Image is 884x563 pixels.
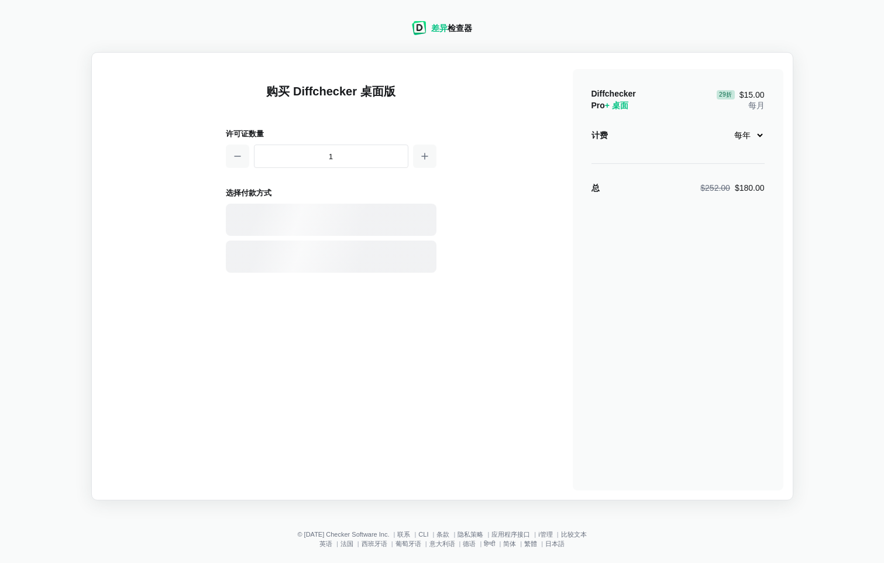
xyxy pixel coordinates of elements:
h2: 许可证数量 [226,128,436,140]
a: 英语 [319,540,332,547]
a: 比较文本 [561,531,587,538]
span: $252.00 [700,183,730,193]
span: 差异 [431,23,448,33]
a: CLI [418,531,428,538]
div: $180.00 [700,182,764,194]
a: 德语 [463,540,476,547]
span: Pro [591,101,628,110]
a: 法国 [340,540,353,547]
a: 简体 [503,540,516,547]
a: 意大利语 [429,540,455,547]
h2: 选择付款方式 [226,187,436,199]
span: Diffchecker [591,89,636,98]
a: 隐私策略 [458,531,483,538]
a: Diffchecker 标志差异检查器 [412,28,472,37]
img: Diffchecker 标志 [412,21,426,35]
div: 检查器 [431,22,472,34]
div: 29折 [717,90,735,99]
a: 联系 [397,531,410,538]
input: 1 [254,145,408,168]
a: 西班牙语 [362,540,387,547]
span: + 桌面 [605,101,628,110]
a: 日本語 [545,540,565,547]
a: i管理 [538,531,552,538]
a: 条款 [436,531,449,538]
a: 葡萄牙语 [395,540,421,547]
a: 繁體 [524,540,537,547]
font: 每月 [748,101,765,110]
li: © [DATE] Checker Software Inc. [297,531,397,538]
h1: 购买 Diffchecker 桌面版 [226,83,436,114]
div: 计费 [591,129,608,141]
a: 应用程序接口 [491,531,530,538]
font: $15.00 [739,91,765,99]
a: हिन्दी [484,540,495,547]
strong: 总 [591,183,600,193]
